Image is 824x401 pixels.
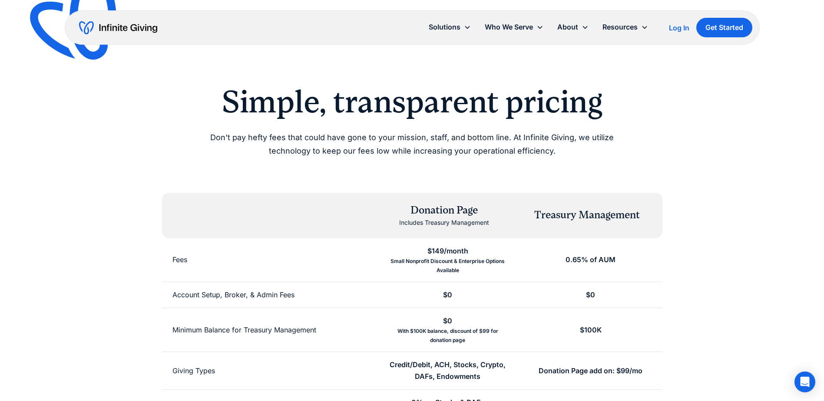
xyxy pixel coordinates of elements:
div: Solutions [429,21,460,33]
div: $0 [443,289,452,301]
div: Account Setup, Broker, & Admin Fees [172,289,295,301]
div: Who We Serve [485,21,533,33]
div: Who We Serve [478,18,550,36]
div: $0 [586,289,595,301]
div: About [550,18,596,36]
a: Log In [669,23,689,33]
div: Small Nonprofit Discount & Enterprise Options Available [387,257,509,275]
div: Open Intercom Messenger [794,371,815,392]
div: Solutions [422,18,478,36]
div: 0.65% of AUM [566,254,616,266]
a: home [79,21,157,35]
a: Get Started [696,18,752,37]
div: Fees [172,254,187,266]
div: $100K [580,324,602,336]
div: Log In [669,24,689,31]
div: Minimum Balance for Treasury Management [172,324,316,336]
div: Donation Page add on: $99/mo [539,365,642,377]
div: $149/month [427,245,468,257]
div: $0 [443,315,452,327]
div: Credit/Debit, ACH, Stocks, Crypto, DAFs, Endowments [387,359,509,382]
p: Don't pay hefty fees that could have gone to your mission, staff, and bottom line. At Infinite Gi... [190,131,635,158]
div: Giving Types [172,365,215,377]
div: With $100K balance, discount of $99 for donation page [387,327,509,345]
div: Includes Treasury Management [399,217,489,228]
div: About [557,21,578,33]
h2: Simple, transparent pricing [190,83,635,121]
div: Treasury Management [534,208,640,223]
div: Resources [596,18,655,36]
div: Donation Page [399,203,489,218]
div: Resources [602,21,638,33]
